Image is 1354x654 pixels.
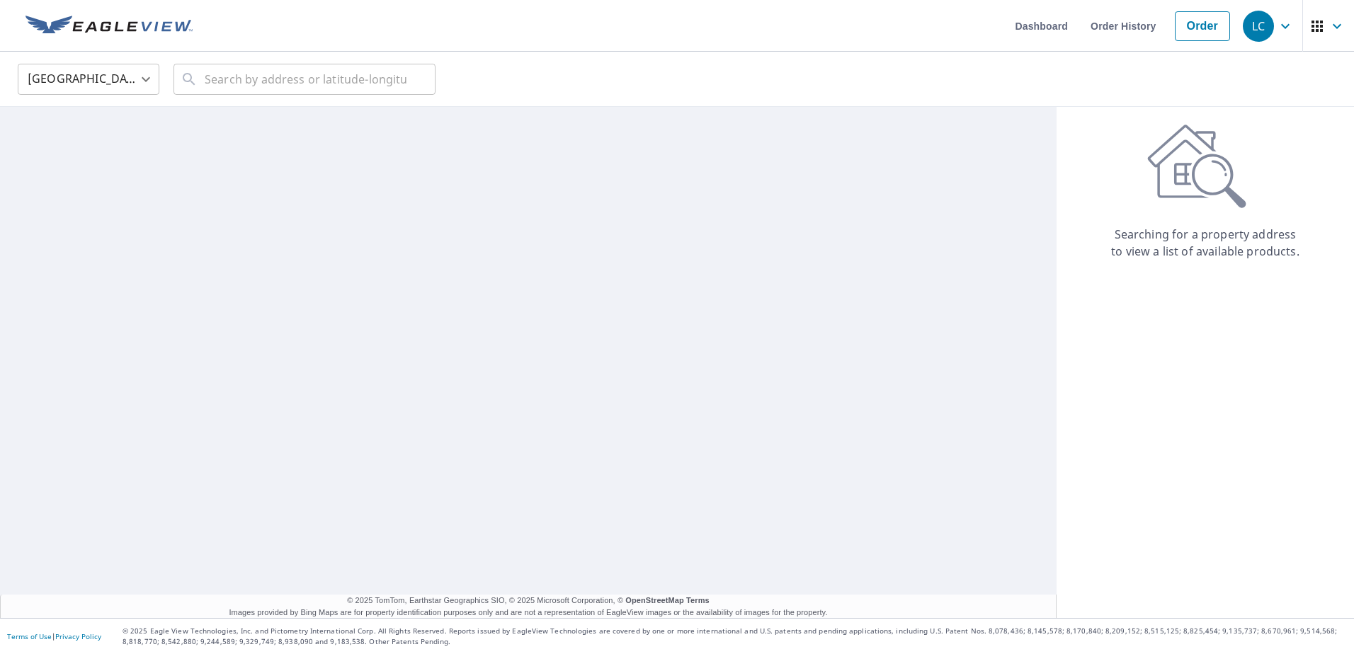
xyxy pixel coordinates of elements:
[205,59,406,99] input: Search by address or latitude-longitude
[123,626,1347,647] p: © 2025 Eagle View Technologies, Inc. and Pictometry International Corp. All Rights Reserved. Repo...
[1173,11,1230,41] a: Order
[633,595,693,605] a: OpenStreetMap
[695,595,719,605] a: Terms
[7,632,101,641] p: |
[25,16,193,37] img: EV Logo
[1110,226,1300,260] p: Searching for a property address to view a list of available products.
[338,595,719,607] span: © 2025 TomTom, Earthstar Geographics SIO, © 2025 Microsoft Corporation, ©
[7,631,51,641] a: Terms of Use
[18,59,159,99] div: [GEOGRAPHIC_DATA]
[1243,11,1274,42] div: LC
[55,631,101,641] a: Privacy Policy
